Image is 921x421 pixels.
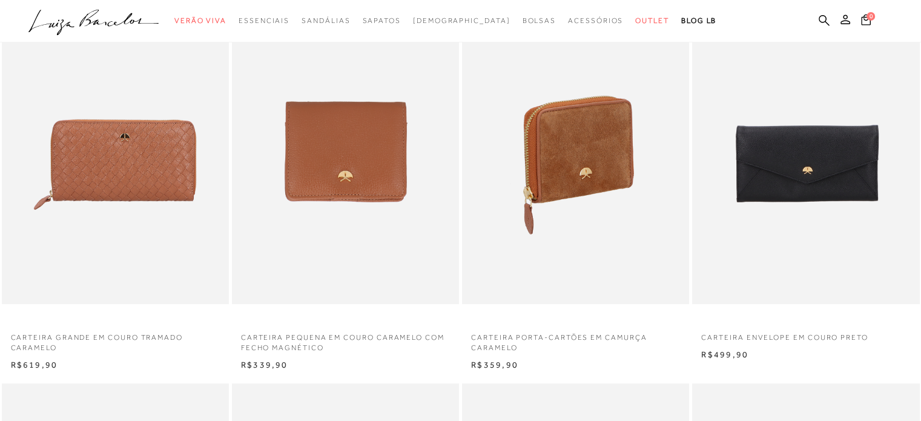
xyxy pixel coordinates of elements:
[462,325,689,353] a: CARTEIRA PORTA-CARTÕES EM CAMURÇA CARAMELO
[2,325,229,353] a: CARTEIRA GRANDE EM COURO TRAMADO CARAMELO
[413,16,510,25] span: [DEMOGRAPHIC_DATA]
[568,10,623,32] a: categoryNavScreenReaderText
[362,10,400,32] a: categoryNavScreenReaderText
[239,16,289,25] span: Essenciais
[867,12,875,21] span: 0
[681,10,716,32] a: BLOG LB
[692,325,919,343] a: CARTEIRA ENVELOPE EM COURO PRETO
[522,10,556,32] a: categoryNavScreenReaderText
[11,360,58,370] span: R$619,90
[174,10,226,32] a: categoryNavScreenReaderText
[413,10,510,32] a: noSubCategoriesText
[635,16,669,25] span: Outlet
[471,360,518,370] span: R$359,90
[857,13,874,30] button: 0
[568,16,623,25] span: Acessórios
[239,10,289,32] a: categoryNavScreenReaderText
[522,16,556,25] span: Bolsas
[701,350,748,359] span: R$499,90
[232,325,459,353] a: CARTEIRA PEQUENA EM COURO CARAMELO COM FECHO MAGNÉTICO
[174,16,226,25] span: Verão Viva
[241,360,288,370] span: R$339,90
[681,16,716,25] span: BLOG LB
[302,16,350,25] span: Sandálias
[635,10,669,32] a: categoryNavScreenReaderText
[302,10,350,32] a: categoryNavScreenReaderText
[362,16,400,25] span: Sapatos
